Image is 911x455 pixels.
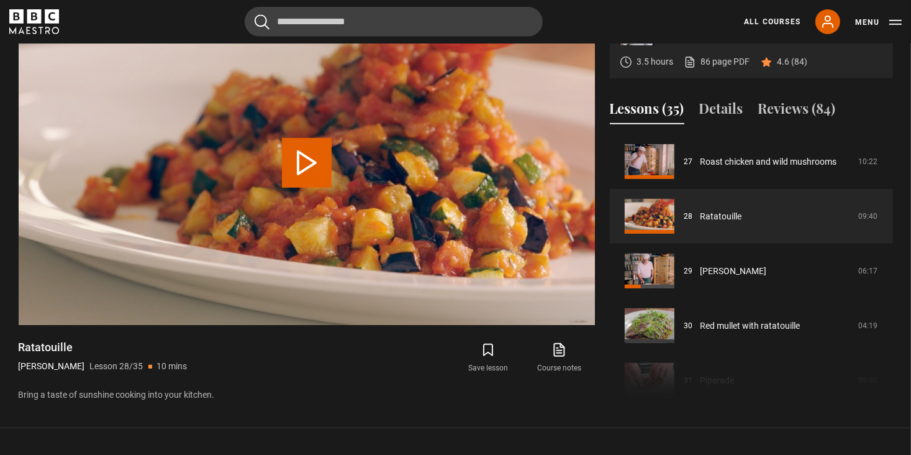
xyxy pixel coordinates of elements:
[157,360,188,373] p: 10 mins
[9,9,59,34] svg: BBC Maestro
[19,388,595,402] p: Bring a taste of sunshine cooking into your kitchen.
[700,265,767,278] a: [PERSON_NAME]
[90,360,143,373] p: Lesson 28/35
[700,319,800,333] a: Red mullet with ratatouille
[19,360,85,373] p: [PERSON_NAME]
[453,340,523,376] button: Save lesson
[700,155,837,168] a: Roast chicken and wild mushrooms
[637,55,674,68] p: 3.5 hours
[684,55,750,68] a: 86 page PDF
[282,138,332,188] button: Play Lesson Ratatouille
[245,7,543,37] input: Search
[255,14,270,30] button: Submit the search query
[744,16,800,27] a: All Courses
[610,98,684,124] button: Lessons (35)
[758,98,836,124] button: Reviews (84)
[855,16,902,29] button: Toggle navigation
[19,1,595,325] video-js: Video Player
[777,55,808,68] p: 4.6 (84)
[19,340,188,355] h1: Ratatouille
[699,98,743,124] button: Details
[700,210,742,223] a: Ratatouille
[523,340,594,376] a: Course notes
